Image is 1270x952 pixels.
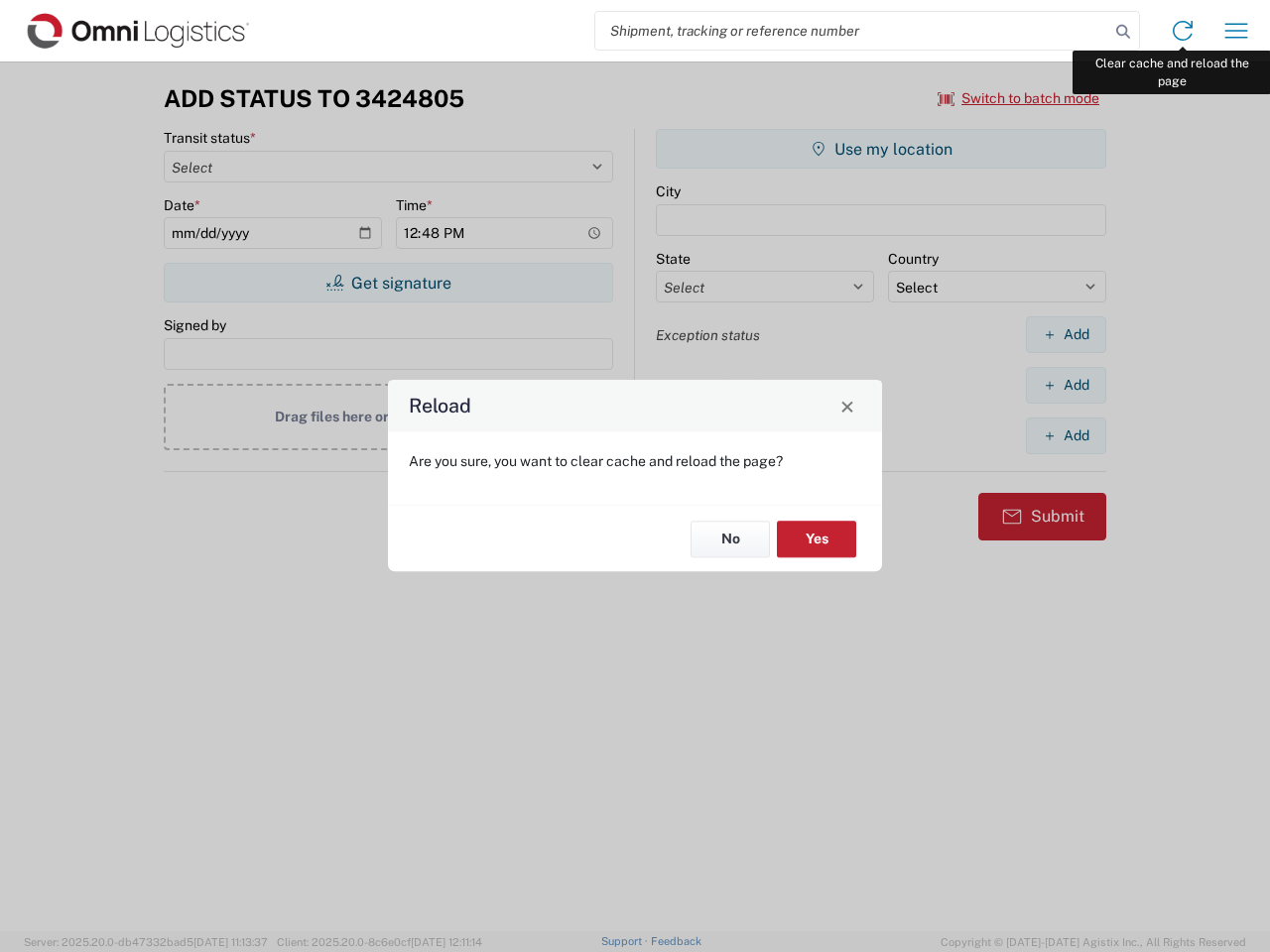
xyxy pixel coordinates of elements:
input: Shipment, tracking or reference number [595,12,1109,50]
button: No [691,521,770,557]
p: Are you sure, you want to clear cache and reload the page? [409,452,861,470]
button: Close [833,392,861,419]
h4: Reload [409,392,471,420]
button: Yes [777,521,856,557]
